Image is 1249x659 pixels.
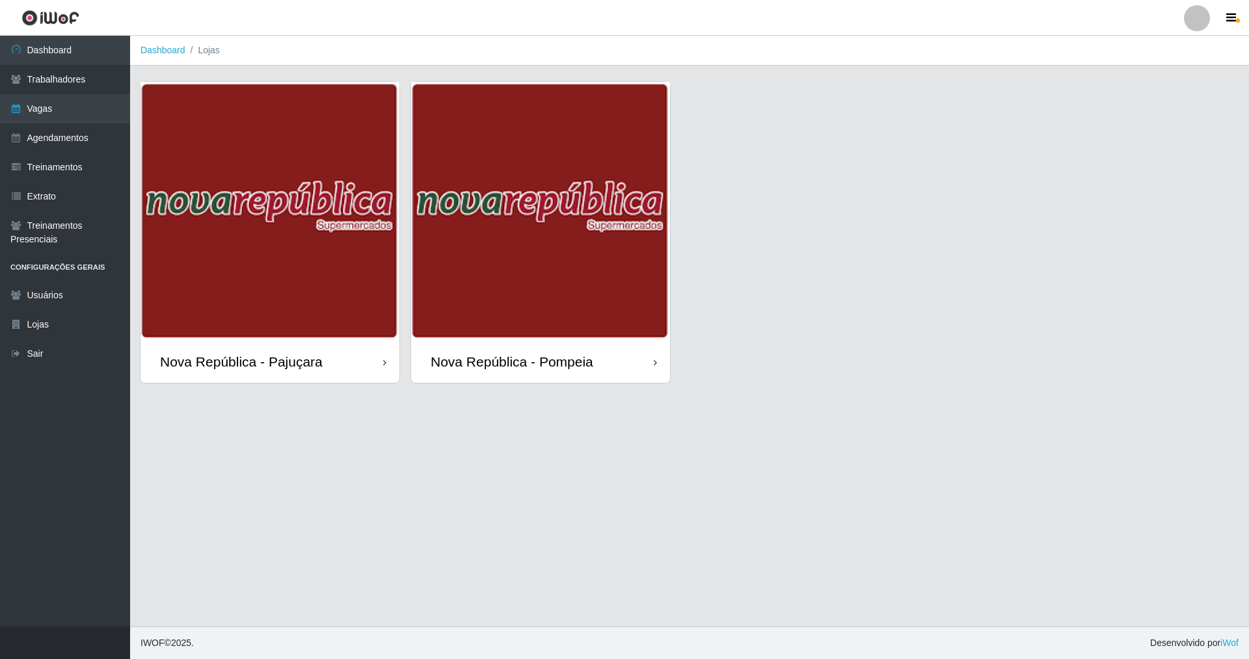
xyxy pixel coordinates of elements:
img: cardImg [141,82,399,341]
a: iWof [1220,638,1239,648]
li: Lojas [185,44,220,57]
img: CoreUI Logo [21,10,79,26]
a: Nova República - Pajuçara [141,82,399,383]
span: IWOF [141,638,165,648]
div: Nova República - Pompeia [431,354,593,370]
span: © 2025 . [141,636,194,650]
nav: breadcrumb [130,36,1249,66]
a: Nova República - Pompeia [411,82,670,383]
a: Dashboard [141,45,185,55]
span: Desenvolvido por [1150,636,1239,650]
img: cardImg [411,82,670,341]
div: Nova República - Pajuçara [160,354,323,370]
